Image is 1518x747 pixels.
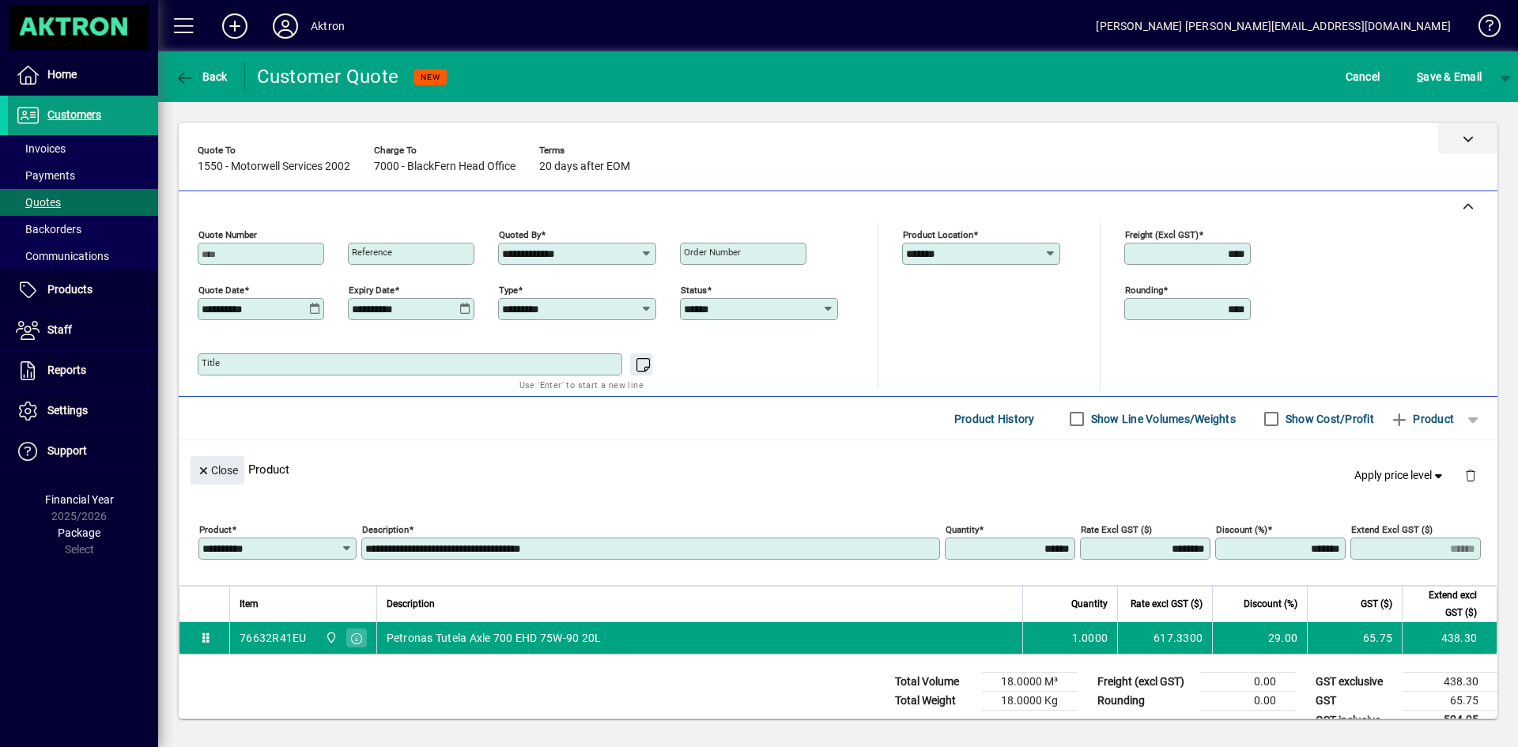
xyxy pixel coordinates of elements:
[1346,64,1380,89] span: Cancel
[16,142,66,155] span: Invoices
[175,70,228,83] span: Back
[1308,692,1403,711] td: GST
[903,229,973,240] mat-label: Product location
[257,64,399,89] div: Customer Quote
[982,673,1077,692] td: 18.0000 M³
[539,160,630,173] span: 20 days after EOM
[1216,524,1267,535] mat-label: Discount (%)
[352,247,392,258] mat-label: Reference
[260,12,311,40] button: Profile
[1452,468,1490,482] app-page-header-button: Delete
[199,524,232,535] mat-label: Product
[210,12,260,40] button: Add
[1131,595,1203,613] span: Rate excl GST ($)
[1081,524,1152,535] mat-label: Rate excl GST ($)
[982,692,1077,711] td: 18.0000 Kg
[47,364,86,376] span: Reports
[1089,673,1200,692] td: Freight (excl GST)
[387,630,602,646] span: Petronas Tutela Axle 700 EHD 75W-90 20L
[1096,13,1451,39] div: [PERSON_NAME] [PERSON_NAME][EMAIL_ADDRESS][DOMAIN_NAME]
[1351,524,1433,535] mat-label: Extend excl GST ($)
[948,405,1041,433] button: Product History
[191,456,244,485] button: Close
[47,108,101,121] span: Customers
[16,196,61,209] span: Quotes
[187,462,248,477] app-page-header-button: Close
[374,160,515,173] span: 7000 - BlackFern Head Office
[1390,406,1454,432] span: Product
[499,229,541,240] mat-label: Quoted by
[519,375,644,394] mat-hint: Use 'Enter' to start a new line
[1417,70,1423,83] span: S
[8,162,158,189] a: Payments
[362,524,409,535] mat-label: Description
[1417,64,1482,89] span: ave & Email
[1403,692,1497,711] td: 65.75
[16,223,81,236] span: Backorders
[202,357,220,368] mat-label: Title
[47,68,77,81] span: Home
[1452,456,1490,494] button: Delete
[1409,62,1490,91] button: Save & Email
[171,62,232,91] button: Back
[8,351,158,390] a: Reports
[240,630,307,646] div: 76632R41EU
[1089,692,1200,711] td: Rounding
[684,247,741,258] mat-label: Order number
[321,629,339,647] span: Central
[16,250,109,262] span: Communications
[47,323,72,336] span: Staff
[1308,711,1403,730] td: GST inclusive
[1308,673,1403,692] td: GST exclusive
[8,270,158,310] a: Products
[8,55,158,95] a: Home
[1307,622,1402,654] td: 65.75
[240,595,259,613] span: Item
[1127,630,1203,646] div: 617.3300
[1361,595,1392,613] span: GST ($)
[47,404,88,417] span: Settings
[311,13,345,39] div: Aktron
[198,285,244,296] mat-label: Quote date
[1125,285,1163,296] mat-label: Rounding
[8,311,158,350] a: Staff
[8,216,158,243] a: Backorders
[499,285,518,296] mat-label: Type
[349,285,395,296] mat-label: Expiry date
[1282,411,1374,427] label: Show Cost/Profit
[954,406,1035,432] span: Product History
[45,493,114,506] span: Financial Year
[1382,405,1462,433] button: Product
[1467,3,1498,55] a: Knowledge Base
[421,72,440,82] span: NEW
[1071,595,1108,613] span: Quantity
[1412,587,1477,621] span: Extend excl GST ($)
[1354,467,1446,484] span: Apply price level
[8,391,158,431] a: Settings
[387,595,435,613] span: Description
[1403,711,1497,730] td: 504.05
[58,526,100,539] span: Package
[1402,622,1497,654] td: 438.30
[8,189,158,216] a: Quotes
[887,692,982,711] td: Total Weight
[179,440,1497,498] div: Product
[681,285,707,296] mat-label: Status
[198,229,257,240] mat-label: Quote number
[47,444,87,457] span: Support
[197,458,238,484] span: Close
[8,135,158,162] a: Invoices
[1200,673,1295,692] td: 0.00
[887,673,982,692] td: Total Volume
[1088,411,1236,427] label: Show Line Volumes/Weights
[1244,595,1297,613] span: Discount (%)
[198,160,350,173] span: 1550 - Motorwell Services 2002
[1212,622,1307,654] td: 29.00
[946,524,979,535] mat-label: Quantity
[1342,62,1384,91] button: Cancel
[8,243,158,270] a: Communications
[1072,630,1108,646] span: 1.0000
[158,62,245,91] app-page-header-button: Back
[1403,673,1497,692] td: 438.30
[47,283,93,296] span: Products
